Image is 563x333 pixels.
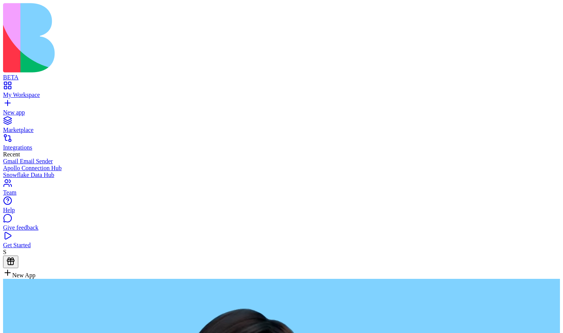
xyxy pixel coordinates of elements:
a: Give feedback [3,217,560,231]
div: Team [3,189,560,196]
div: Integrations [3,144,560,151]
div: Help [3,207,560,214]
span: S [3,249,6,255]
a: BETA [3,67,560,81]
span: Recent [3,151,20,158]
a: Get Started [3,235,560,249]
span: New App [12,272,35,278]
a: New app [3,102,560,116]
div: Get Started [3,242,560,249]
a: Help [3,200,560,214]
a: Integrations [3,137,560,151]
a: My Workspace [3,85,560,98]
a: Gmail Email Sender [3,158,560,165]
div: New app [3,109,560,116]
div: Marketplace [3,127,560,134]
img: logo [3,3,310,72]
div: BETA [3,74,560,81]
div: Give feedback [3,224,560,231]
a: Team [3,182,560,196]
div: My Workspace [3,92,560,98]
a: Apollo Connection Hub [3,165,560,172]
a: Marketplace [3,120,560,134]
a: Snowflake Data Hub [3,172,560,179]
